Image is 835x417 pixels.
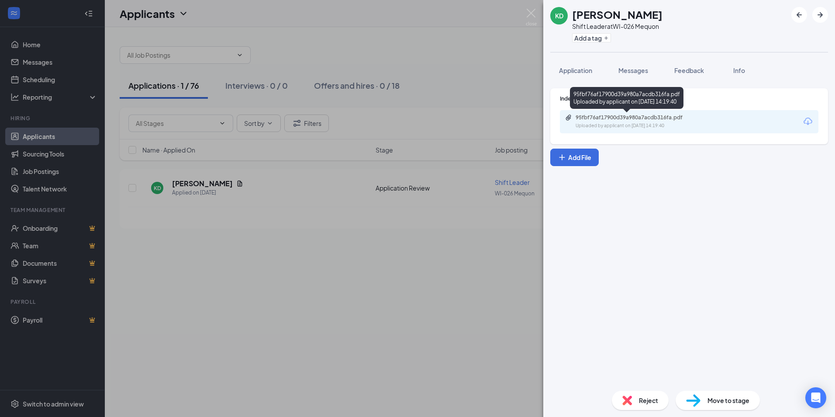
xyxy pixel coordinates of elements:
button: PlusAdd a tag [572,33,611,42]
a: Paperclip95fbf76af17900d39a980a7acdb316fa.pdfUploaded by applicant on [DATE] 14:19:40 [565,114,707,129]
span: Move to stage [707,396,749,405]
span: Feedback [674,66,704,74]
svg: Download [803,116,813,127]
span: Info [733,66,745,74]
div: 95fbf76af17900d39a980a7acdb316fa.pdf [576,114,698,121]
span: Reject [639,396,658,405]
div: Indeed Resume [560,95,818,102]
div: Uploaded by applicant on [DATE] 14:19:40 [576,122,707,129]
h1: [PERSON_NAME] [572,7,662,22]
div: 95fbf76af17900d39a980a7acdb316fa.pdf Uploaded by applicant on [DATE] 14:19:40 [570,87,683,109]
span: Application [559,66,592,74]
button: Add FilePlus [550,149,599,166]
div: Open Intercom Messenger [805,387,826,408]
button: ArrowLeftNew [791,7,807,23]
div: KD [555,11,563,20]
span: Messages [618,66,648,74]
svg: ArrowLeftNew [794,10,804,20]
svg: Plus [558,153,566,162]
svg: Paperclip [565,114,572,121]
svg: Plus [604,35,609,41]
svg: ArrowRight [815,10,825,20]
button: ArrowRight [812,7,828,23]
div: Shift Leader at WI-026 Mequon [572,22,662,31]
